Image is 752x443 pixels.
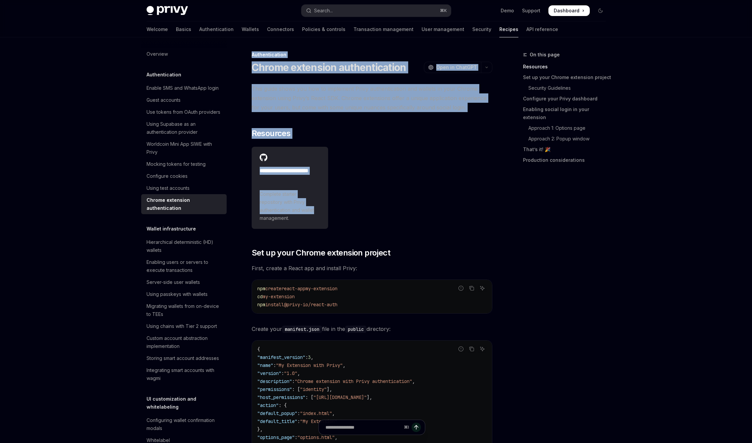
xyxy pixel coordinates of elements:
h1: Chrome extension authentication [252,61,406,73]
span: Complete starter repository with Privy authentication and wallet management. [260,190,320,222]
span: This guide shows you how to implement Privy authentication and wallets in your Chrome extension u... [252,84,492,112]
span: react-app [281,286,305,292]
div: Storing smart account addresses [147,354,219,362]
span: "Chrome extension with Privy authentication" [295,378,412,384]
span: "permissions" [257,386,292,392]
span: { [257,346,260,352]
div: Search... [314,7,333,15]
div: Migrating wallets from on-device to TEEs [147,302,223,318]
span: , [297,370,300,376]
span: "description" [257,378,292,384]
a: Demo [501,7,514,14]
a: Dashboard [548,5,590,16]
a: Use tokens from OAuth providers [141,106,227,118]
a: Configure your Privy dashboard [523,93,611,104]
span: Set up your Chrome extension project [252,248,390,258]
span: , [412,378,415,384]
div: Using passkeys with wallets [147,290,208,298]
span: "identity" [300,386,327,392]
div: Configuring wallet confirmation modals [147,416,223,432]
span: , [311,354,313,360]
a: Worldcoin Mini App SIWE with Privy [141,138,227,158]
span: "index.html" [300,410,332,416]
h5: Wallet infrastructure [147,225,196,233]
button: Report incorrect code [457,284,465,293]
span: First, create a React app and install Privy: [252,264,492,273]
a: That’s it! 🎉 [523,144,611,155]
a: Welcome [147,21,168,37]
span: Dashboard [554,7,579,14]
div: Server-side user wallets [147,278,200,286]
a: **** **** **** **** ****Complete starter repository with Privy authentication and wallet management. [252,147,328,229]
a: Using Supabase as an authentication provider [141,118,227,138]
a: Hierarchical deterministic (HD) wallets [141,236,227,256]
a: Authentication [199,21,234,37]
a: User management [422,21,464,37]
a: Enabling social login in your extension [523,104,611,123]
span: : [297,410,300,416]
span: "version" [257,370,281,376]
span: On this page [530,51,560,59]
div: Configure cookies [147,172,188,180]
div: Use tokens from OAuth providers [147,108,220,116]
a: Security [472,21,491,37]
button: Send message [412,423,421,432]
button: Copy the contents from the code block [467,284,476,293]
code: manifest.json [282,326,322,333]
span: npm [257,286,265,292]
span: : [ [305,394,313,400]
span: ], [367,394,372,400]
div: Worldcoin Mini App SIWE with Privy [147,140,223,156]
div: Chrome extension authentication [147,196,223,212]
div: Mocking tokens for testing [147,160,206,168]
button: Report incorrect code [457,345,465,353]
span: cd [257,294,263,300]
span: ], [327,386,332,392]
div: Guest accounts [147,96,181,104]
span: "host_permissions" [257,394,305,400]
div: Using test accounts [147,184,190,192]
span: Create your file in the directory: [252,324,492,334]
a: Guest accounts [141,94,227,106]
a: Enabling users or servers to execute transactions [141,256,227,276]
div: Using Supabase as an authentication provider [147,120,223,136]
span: "1.0" [284,370,297,376]
a: API reference [526,21,558,37]
a: Enable SMS and WhatsApp login [141,82,227,94]
a: Using chains with Tier 2 support [141,320,227,332]
button: Open search [301,5,451,17]
span: "default_popup" [257,410,297,416]
span: Resources [252,128,291,139]
span: : [ [292,386,300,392]
div: Using chains with Tier 2 support [147,322,217,330]
button: Ask AI [478,345,487,353]
a: Support [522,7,540,14]
h5: UI customization and whitelabeling [147,395,227,411]
span: my-extension [263,294,295,300]
button: Open in ChatGPT [424,62,481,73]
span: : [292,378,295,384]
span: create [265,286,281,292]
span: my-extension [305,286,337,292]
h5: Authentication [147,71,181,79]
span: ⌘ K [440,8,447,13]
div: Custom account abstraction implementation [147,334,223,350]
input: Ask a question... [325,420,401,435]
span: : { [279,402,287,408]
span: : [305,354,308,360]
a: Resources [523,61,611,72]
a: Wallets [242,21,259,37]
a: Basics [176,21,191,37]
span: 3 [308,354,311,360]
a: Recipes [499,21,518,37]
a: Connectors [267,21,294,37]
code: public [345,326,366,333]
a: Migrating wallets from on-device to TEEs [141,300,227,320]
span: "[URL][DOMAIN_NAME]" [313,394,367,400]
span: @privy-io/react-auth [284,302,337,308]
span: "action" [257,402,279,408]
span: : [281,370,284,376]
a: Overview [141,48,227,60]
span: "name" [257,362,273,368]
span: , [332,410,335,416]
